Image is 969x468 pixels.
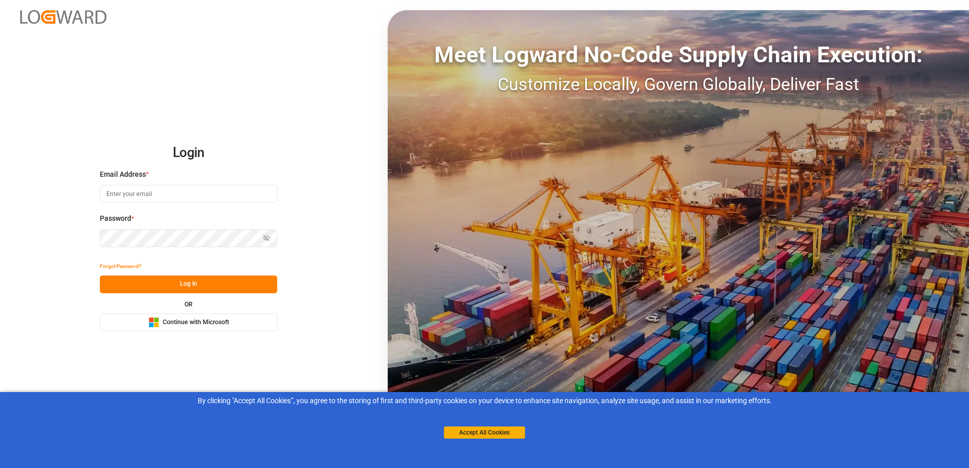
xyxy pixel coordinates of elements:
h2: Login [100,137,277,169]
img: Logward_new_orange.png [20,10,106,24]
span: Continue with Microsoft [163,318,229,327]
span: Password [100,213,131,224]
button: Accept All Cookies [444,426,525,439]
button: Continue with Microsoft [100,314,277,331]
button: Forgot Password? [100,258,141,276]
button: Log In [100,276,277,293]
div: Customize Locally, Govern Globally, Deliver Fast [388,71,969,97]
small: OR [184,301,193,307]
input: Enter your email [100,185,277,203]
div: Meet Logward No-Code Supply Chain Execution: [388,38,969,71]
div: By clicking "Accept All Cookies”, you agree to the storing of first and third-party cookies on yo... [7,396,962,406]
span: Email Address [100,169,146,180]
